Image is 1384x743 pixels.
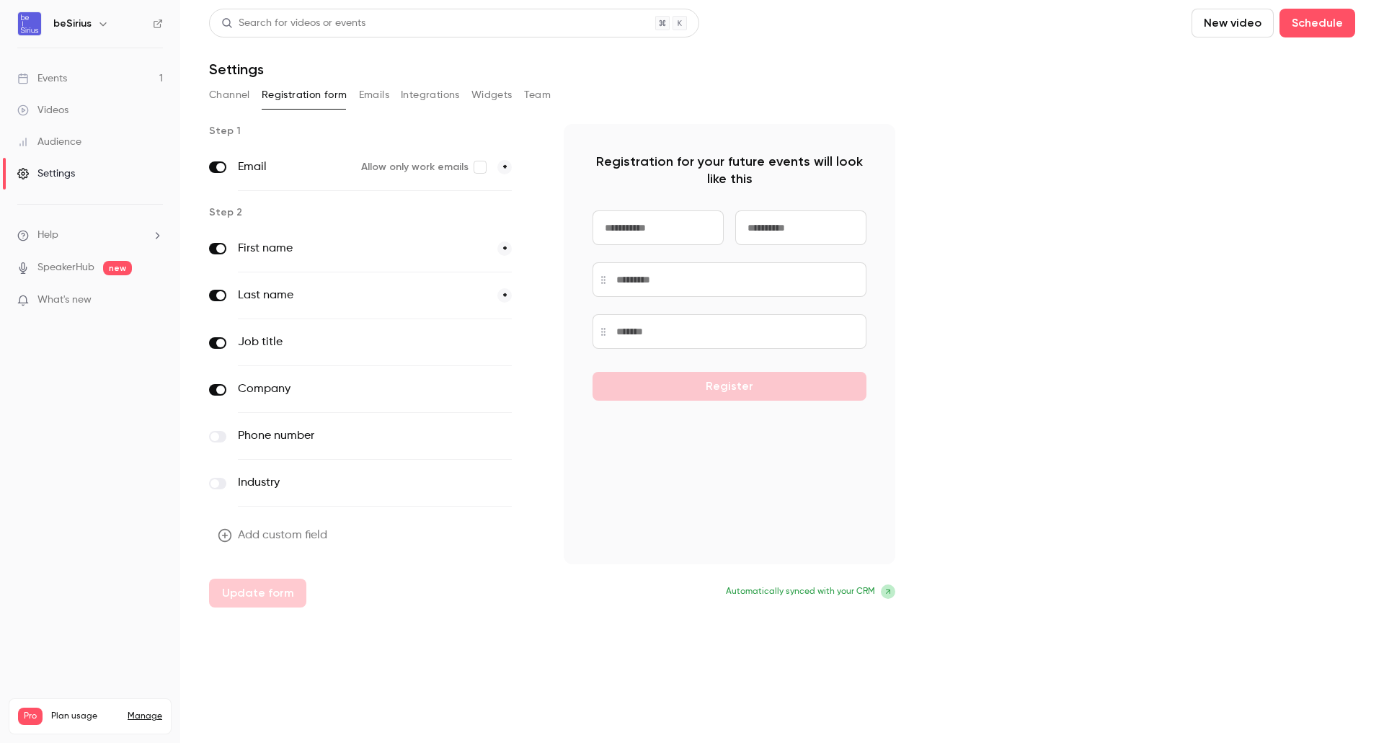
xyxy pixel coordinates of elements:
h6: beSirius [53,17,92,31]
div: Search for videos or events [221,16,365,31]
button: Widgets [471,84,513,107]
label: Last name [238,287,486,304]
img: beSirius [18,12,41,35]
button: Emails [359,84,389,107]
p: Registration for your future events will look like this [593,153,866,187]
label: Phone number [238,427,452,445]
div: Settings [17,166,75,181]
span: Plan usage [51,711,119,722]
label: Allow only work emails [361,160,486,174]
button: Registration form [262,84,347,107]
a: SpeakerHub [37,260,94,275]
label: First name [238,240,486,257]
button: Add custom field [209,521,339,550]
span: Pro [18,708,43,725]
button: New video [1192,9,1274,37]
div: Events [17,71,67,86]
p: Step 1 [209,124,541,138]
label: Email [238,159,350,176]
span: What's new [37,293,92,308]
span: Help [37,228,58,243]
button: Integrations [401,84,460,107]
button: Team [524,84,551,107]
button: Channel [209,84,250,107]
label: Job title [238,334,452,351]
div: Audience [17,135,81,149]
span: Automatically synced with your CRM [726,585,875,598]
p: Step 2 [209,205,541,220]
li: help-dropdown-opener [17,228,163,243]
div: Videos [17,103,68,117]
button: Schedule [1279,9,1355,37]
h1: Settings [209,61,264,78]
span: new [103,261,132,275]
label: Industry [238,474,452,491]
a: Manage [128,711,162,722]
label: Company [238,381,452,398]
